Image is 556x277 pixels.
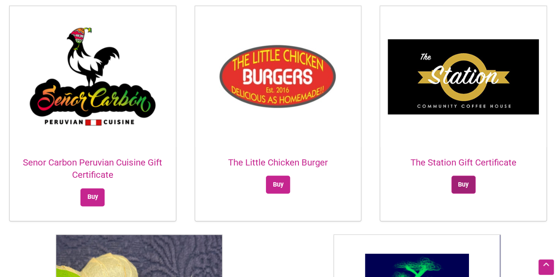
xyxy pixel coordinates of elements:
a: Select options for “Senor Carbon Peruvian Cuisine Gift Certificate” [80,188,105,206]
div: Scroll Back to Top [538,259,554,275]
img: The Little Chicken Burger [195,6,361,147]
h2: Senor Carbon Peruvian Cuisine Gift Certificate [10,156,176,181]
a: The Station Gift Certificate [380,72,546,169]
img: Senor Carbon [10,6,176,147]
img: The Station gift certificates [380,6,546,147]
a: Select options for “The Little Chicken Burger” [266,176,290,194]
a: Senor Carbon Peruvian Cuisine Gift Certificate [10,72,176,181]
a: Select options for “The Station Gift Certificate” [451,176,476,194]
h2: The Little Chicken Burger [195,156,361,169]
a: The Little Chicken Burger [195,72,361,169]
h2: The Station Gift Certificate [380,156,546,169]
